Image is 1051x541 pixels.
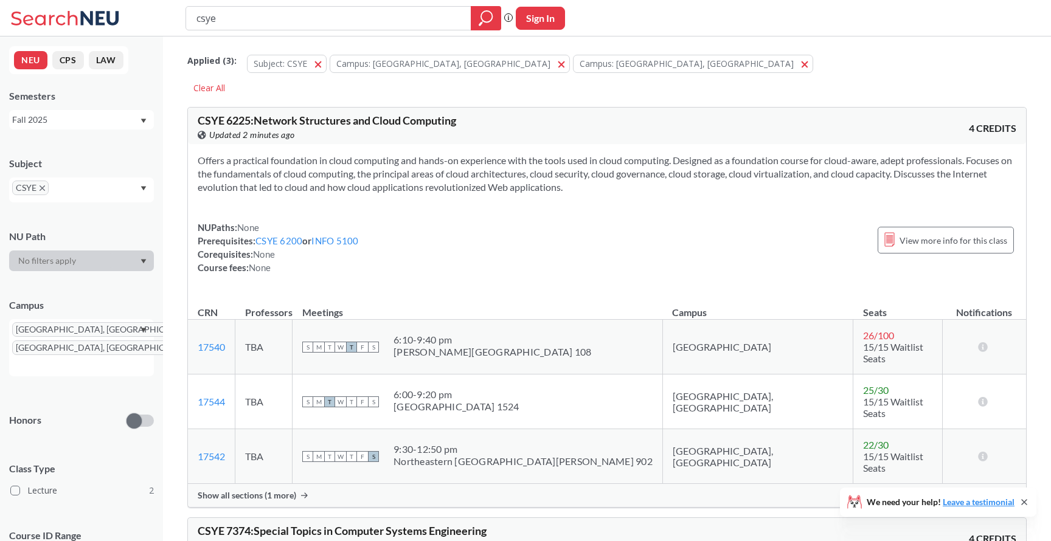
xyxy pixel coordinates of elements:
span: M [313,451,324,462]
span: Class Type [9,462,154,475]
div: Clear All [187,79,231,97]
span: [GEOGRAPHIC_DATA], [GEOGRAPHIC_DATA]X to remove pill [12,340,206,355]
svg: Dropdown arrow [140,119,147,123]
span: T [346,342,357,353]
span: 25 / 30 [863,384,889,396]
span: F [357,396,368,407]
span: W [335,342,346,353]
span: M [313,342,324,353]
span: W [335,396,346,407]
div: Northeastern [GEOGRAPHIC_DATA][PERSON_NAME] 902 [394,455,653,467]
span: T [324,342,335,353]
span: 2 [149,484,154,497]
span: 22 / 30 [863,439,889,450]
section: Offers a practical foundation in cloud computing and hands-on experience with the tools used in c... [198,154,1016,194]
span: Show all sections (1 more) [198,490,296,501]
span: 15/15 Waitlist Seats [863,396,923,419]
td: TBA [235,320,293,374]
span: Updated 2 minutes ago [209,128,295,142]
svg: magnifying glass [479,10,493,27]
td: [GEOGRAPHIC_DATA], [GEOGRAPHIC_DATA] [662,429,853,484]
button: CPS [52,51,84,69]
span: T [324,396,335,407]
svg: Dropdown arrow [140,186,147,191]
span: T [324,451,335,462]
span: S [368,342,379,353]
svg: Dropdown arrow [140,259,147,264]
div: CRN [198,306,218,319]
span: CSYE 7374 : Special Topics in Computer Systems Engineering [198,524,487,537]
button: Subject: CSYE [247,55,327,73]
input: Class, professor, course number, "phrase" [195,8,462,29]
a: 17542 [198,450,225,462]
div: Semesters [9,89,154,103]
span: CSYE 6225 : Network Structures and Cloud Computing [198,114,456,127]
button: Campus: [GEOGRAPHIC_DATA], [GEOGRAPHIC_DATA] [573,55,813,73]
div: 6:00 - 9:20 pm [394,388,519,401]
a: 17540 [198,341,225,353]
button: NEU [14,51,47,69]
th: Professors [235,294,293,320]
span: We need your help! [867,498,1015,506]
div: Campus [9,298,154,312]
div: magnifying glass [471,6,501,30]
span: 15/15 Waitlist Seats [863,341,923,364]
span: W [335,451,346,462]
div: Fall 2025Dropdown arrow [9,110,154,129]
td: [GEOGRAPHIC_DATA], [GEOGRAPHIC_DATA] [662,374,853,429]
span: S [302,396,313,407]
span: T [346,451,357,462]
span: S [302,342,313,353]
div: CSYEX to remove pillDropdown arrow [9,177,154,202]
span: T [346,396,357,407]
span: Campus: [GEOGRAPHIC_DATA], [GEOGRAPHIC_DATA] [336,58,550,69]
div: NUPaths: Prerequisites: or Corequisites: Course fees: [198,221,359,274]
td: TBA [235,374,293,429]
span: S [368,396,379,407]
span: Campus: [GEOGRAPHIC_DATA], [GEOGRAPHIC_DATA] [580,58,794,69]
span: 26 / 100 [863,329,894,341]
span: View more info for this class [900,233,1007,248]
a: 17544 [198,396,225,407]
span: Subject: CSYE [254,58,307,69]
span: M [313,396,324,407]
th: Meetings [293,294,663,320]
span: CSYEX to remove pill [12,181,49,195]
span: 4 CREDITS [969,122,1016,135]
span: None [237,222,259,233]
th: Notifications [942,294,1026,320]
a: CSYE 6200 [255,235,302,246]
div: [PERSON_NAME][GEOGRAPHIC_DATA] 108 [394,346,592,358]
span: 15/15 Waitlist Seats [863,450,923,474]
span: S [368,451,379,462]
span: F [357,342,368,353]
svg: Dropdown arrow [140,328,147,333]
button: LAW [89,51,123,69]
div: [GEOGRAPHIC_DATA] 1524 [394,401,519,413]
td: [GEOGRAPHIC_DATA] [662,320,853,374]
button: Campus: [GEOGRAPHIC_DATA], [GEOGRAPHIC_DATA] [330,55,570,73]
div: Dropdown arrow [9,250,154,271]
div: Subject [9,157,154,170]
div: 9:30 - 12:50 pm [394,443,653,455]
a: INFO 5100 [311,235,358,246]
label: Lecture [10,483,154,498]
div: 6:10 - 9:40 pm [394,334,592,346]
a: Leave a testimonial [943,497,1015,507]
p: Honors [9,413,41,427]
div: Show all sections (1 more) [188,484,1026,507]
div: NU Path [9,230,154,243]
div: Fall 2025 [12,113,139,126]
th: Seats [853,294,942,320]
span: [GEOGRAPHIC_DATA], [GEOGRAPHIC_DATA]X to remove pill [12,322,206,337]
div: [GEOGRAPHIC_DATA], [GEOGRAPHIC_DATA]X to remove pill[GEOGRAPHIC_DATA], [GEOGRAPHIC_DATA]X to remo... [9,319,154,376]
button: Sign In [516,7,565,30]
svg: X to remove pill [40,185,45,191]
span: None [253,249,275,260]
td: TBA [235,429,293,484]
span: None [249,262,271,273]
span: S [302,451,313,462]
span: F [357,451,368,462]
th: Campus [662,294,853,320]
span: Applied ( 3 ): [187,54,237,67]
